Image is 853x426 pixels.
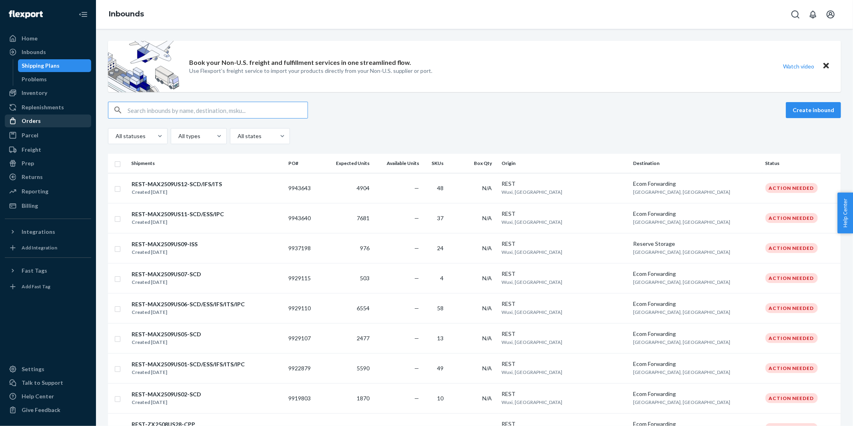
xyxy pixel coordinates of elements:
[498,154,630,173] th: Origin
[132,278,201,286] div: Created [DATE]
[22,48,46,56] div: Inbounds
[189,67,433,75] p: Use Flexport’s freight service to import your products directly from your Non-U.S. supplier or port.
[22,228,55,236] div: Integrations
[482,275,492,281] span: N/A
[22,365,44,373] div: Settings
[633,270,759,278] div: Ecom Forwarding
[132,330,201,338] div: REST-MAX2509US05-SCD
[18,73,92,86] a: Problems
[286,323,322,353] td: 9929107
[22,187,48,195] div: Reporting
[482,185,492,191] span: N/A
[128,102,308,118] input: Search inbounds by name, destination, msku...
[5,199,91,212] a: Billing
[482,215,492,221] span: N/A
[132,248,198,256] div: Created [DATE]
[22,146,41,154] div: Freight
[787,6,803,22] button: Open Search Box
[22,406,60,414] div: Give Feedback
[22,267,47,275] div: Fast Tags
[109,10,144,18] a: Inbounds
[805,6,821,22] button: Open notifications
[5,32,91,45] a: Home
[765,333,818,343] div: Action Needed
[501,339,562,345] span: Wuxi, [GEOGRAPHIC_DATA]
[414,215,419,221] span: —
[633,360,759,368] div: Ecom Forwarding
[22,117,41,125] div: Orders
[633,300,759,308] div: Ecom Forwarding
[414,275,419,281] span: —
[437,365,443,372] span: 49
[786,102,841,118] button: Create inbound
[501,249,562,255] span: Wuxi, [GEOGRAPHIC_DATA]
[286,383,322,413] td: 9919803
[501,180,627,188] div: REST
[630,154,762,173] th: Destination
[414,365,419,372] span: —
[22,34,38,42] div: Home
[9,10,43,18] img: Flexport logo
[778,60,819,72] button: Watch video
[501,240,627,248] div: REST
[501,300,627,308] div: REST
[22,283,50,290] div: Add Fast Tag
[633,180,759,188] div: Ecom Forwarding
[437,335,443,342] span: 13
[22,173,43,181] div: Returns
[360,275,370,281] span: 503
[482,305,492,311] span: N/A
[762,154,841,173] th: Status
[5,225,91,238] button: Integrations
[373,154,423,173] th: Available Units
[821,60,831,72] button: Close
[437,395,443,402] span: 10
[414,335,419,342] span: —
[22,103,64,111] div: Replenishments
[501,219,562,225] span: Wuxi, [GEOGRAPHIC_DATA]
[132,210,224,218] div: REST-MAX2509US11-SCD/ESS/IPC
[414,245,419,251] span: —
[22,75,47,83] div: Problems
[22,202,38,210] div: Billing
[5,376,91,389] a: Talk to Support
[132,240,198,248] div: REST-MAX2509US09-ISS
[765,303,818,313] div: Action Needed
[132,368,245,376] div: Created [DATE]
[437,305,443,311] span: 58
[357,395,370,402] span: 1870
[22,244,57,251] div: Add Integration
[482,395,492,402] span: N/A
[22,392,54,400] div: Help Center
[437,245,443,251] span: 24
[360,245,370,251] span: 976
[5,157,91,170] a: Prep
[633,240,759,248] div: Reserve Storage
[286,263,322,293] td: 9929115
[5,185,91,198] a: Reporting
[132,188,222,196] div: Created [DATE]
[482,245,492,251] span: N/A
[5,390,91,403] a: Help Center
[132,218,224,226] div: Created [DATE]
[501,309,562,315] span: Wuxi, [GEOGRAPHIC_DATA]
[5,143,91,156] a: Freight
[357,365,370,372] span: 5590
[5,171,91,183] a: Returns
[18,59,92,72] a: Shipping Plans
[5,46,91,58] a: Inbounds
[132,300,245,308] div: REST-MAX2509US06-SCD/ESS/IFS/ITS/IPC
[132,360,245,368] div: REST-MAX2509US01-SCD/ESS/IFS/ITS/IPC
[357,215,370,221] span: 7681
[414,395,419,402] span: —
[482,365,492,372] span: N/A
[5,264,91,277] button: Fast Tags
[765,243,818,253] div: Action Needed
[322,154,373,173] th: Expected Units
[633,309,731,315] span: [GEOGRAPHIC_DATA], [GEOGRAPHIC_DATA]
[414,185,419,191] span: —
[633,189,731,195] span: [GEOGRAPHIC_DATA], [GEOGRAPHIC_DATA]
[286,173,322,203] td: 9943643
[501,369,562,375] span: Wuxi, [GEOGRAPHIC_DATA]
